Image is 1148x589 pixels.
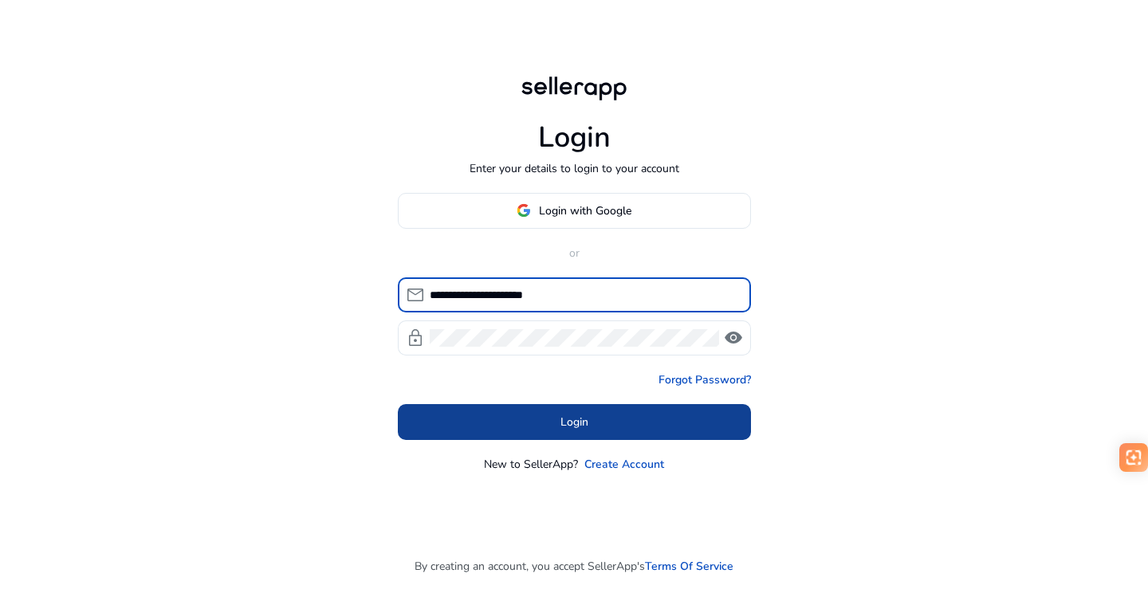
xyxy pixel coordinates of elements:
span: visibility [724,328,743,348]
span: lock [406,328,425,348]
p: Enter your details to login to your account [470,160,679,177]
a: Forgot Password? [659,371,751,388]
button: Login with Google [398,193,751,229]
img: google-logo.svg [517,203,531,218]
span: Login with Google [539,202,631,219]
h1: Login [538,120,611,155]
span: mail [406,285,425,304]
p: or [398,245,751,261]
button: Login [398,404,751,440]
p: New to SellerApp? [484,456,578,473]
span: Login [560,414,588,430]
a: Terms Of Service [645,558,733,575]
a: Create Account [584,456,664,473]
